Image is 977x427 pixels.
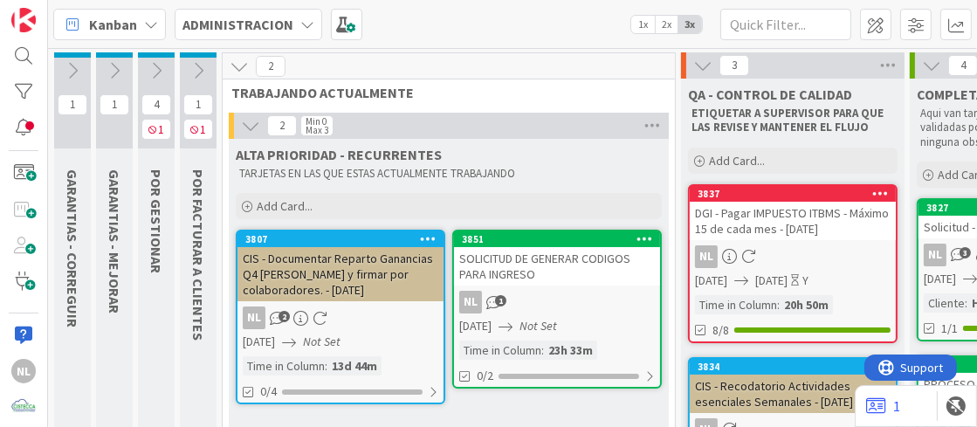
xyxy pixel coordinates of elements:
div: 3834CIS - Recodatorio Actividades esenciales Semanales - [DATE] [690,359,896,413]
div: 3834 [690,359,896,375]
span: 1 [495,295,506,306]
span: Add Card... [709,153,765,169]
div: NL [454,291,660,313]
span: 4 [141,94,171,115]
span: 2 [267,115,297,136]
span: 0/4 [260,382,277,401]
div: 13d 44m [327,356,382,375]
b: ADMINISTRACION [182,16,293,33]
span: 1 [100,94,129,115]
div: Min 0 [306,117,327,126]
div: Y [802,272,808,290]
div: CIS - Recodatorio Actividades esenciales Semanales - [DATE] [690,375,896,413]
span: Add Card... [257,198,313,214]
span: 1 [58,94,87,115]
span: [DATE] [695,272,727,290]
input: Quick Filter... [720,9,851,40]
div: 3837 [690,186,896,202]
div: CIS - Documentar Reparto Ganancias Q4 [PERSON_NAME] y firmar por colaboradores. - [DATE] [237,247,444,301]
div: 3851 [462,233,660,245]
div: NL [243,306,265,329]
div: Max 3 [306,126,328,134]
span: : [325,356,327,375]
div: Time in Column [695,295,777,314]
span: [DATE] [243,333,275,351]
span: 8/8 [712,321,729,340]
span: 3 [960,247,971,258]
span: 1 [183,119,213,140]
span: [DATE] [924,270,956,288]
span: 2x [655,16,678,33]
div: 3837 [698,188,896,200]
div: 3851SOLICITUD DE GENERAR CODIGOS PARA INGRESO [454,231,660,286]
div: NL [690,245,896,268]
div: 20h 50m [780,295,833,314]
div: 3837DGI - Pagar IMPUESTO ITBMS - Máximo 15 de cada mes - [DATE] [690,186,896,240]
div: SOLICITUD DE GENERAR CODIGOS PARA INGRESO [454,247,660,286]
div: 3807 [245,233,444,245]
span: : [777,295,780,314]
span: [DATE] [459,317,492,335]
span: Kanban [89,14,137,35]
span: 0/2 [477,367,493,385]
img: avatar [11,395,36,419]
div: 3834 [698,361,896,373]
div: 3807 [237,231,444,247]
strong: ETIQUETAR A SUPERVISOR PARA QUE LAS REVISE Y MANTENER EL FLUJO [691,106,886,134]
span: : [965,293,967,313]
span: QA - CONTROL DE CALIDAD [688,86,852,103]
span: 2 [256,56,286,77]
div: Cliente [924,293,965,313]
span: 1 [141,119,171,140]
p: TARJETAS EN LAS QUE ESTAS ACTUALMENTE TRABAJANDO [239,167,658,181]
div: NL [924,244,946,266]
img: Visit kanbanzone.com [11,8,36,32]
span: 2 [279,311,290,322]
span: 3x [678,16,702,33]
i: Not Set [303,334,341,349]
div: 3851 [454,231,660,247]
div: DGI - Pagar IMPUESTO ITBMS - Máximo 15 de cada mes - [DATE] [690,202,896,240]
div: NL [11,359,36,383]
span: GARANTIAS - MEJORAR [106,169,123,313]
span: : [541,341,544,360]
span: Support [37,3,79,24]
a: 1 [866,396,900,417]
div: 3807CIS - Documentar Reparto Ganancias Q4 [PERSON_NAME] y firmar por colaboradores. - [DATE] [237,231,444,301]
div: 23h 33m [544,341,597,360]
span: GARANTIAS - CORREGUIR [64,169,81,327]
span: 3 [719,55,749,76]
span: 1 [183,94,213,115]
span: TRABAJANDO ACTUALMENTE [231,84,653,101]
span: POR FACTURAR A CLIENTES [189,169,207,341]
div: Time in Column [243,356,325,375]
span: 1/1 [941,320,958,338]
div: NL [237,306,444,329]
div: NL [459,291,482,313]
div: NL [695,245,718,268]
span: POR GESTIONAR [148,169,165,273]
span: [DATE] [755,272,788,290]
span: 1x [631,16,655,33]
div: Time in Column [459,341,541,360]
span: ALTA PRIORIDAD - RECURRENTES [236,146,442,163]
i: Not Set [519,318,557,334]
